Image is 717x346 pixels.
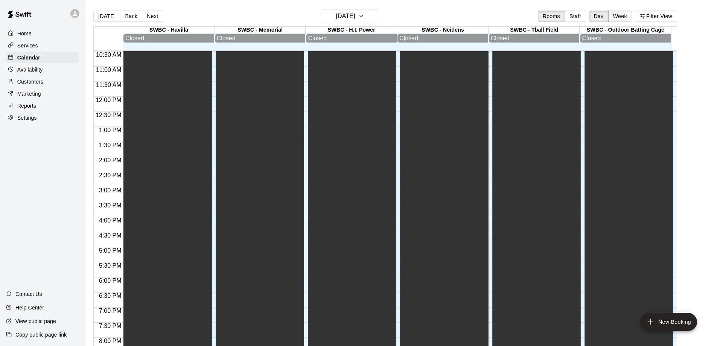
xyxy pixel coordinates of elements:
button: Rooms [538,11,565,22]
a: Customers [6,76,79,87]
div: Closed [399,35,486,42]
button: Day [589,11,609,22]
a: Availability [6,64,79,75]
span: 1:00 PM [97,127,123,133]
p: Reports [17,102,36,110]
div: SWBC - Memorial [215,27,306,34]
p: Settings [17,114,37,122]
span: 7:00 PM [97,308,123,314]
p: Calendar [17,54,40,61]
span: 2:00 PM [97,157,123,163]
div: SWBC - Outdoor Batting Cage [580,27,671,34]
p: View public page [15,317,56,325]
a: Reports [6,100,79,111]
p: Help Center [15,304,44,311]
span: 4:30 PM [97,232,123,239]
span: 6:00 PM [97,277,123,284]
span: 11:30 AM [94,82,123,88]
button: [DATE] [93,11,120,22]
div: Closed [217,35,304,42]
p: Copy public page link [15,331,67,338]
a: Services [6,40,79,51]
button: Back [120,11,142,22]
div: Closed [125,35,212,42]
div: SWBC - Tball Field [489,27,580,34]
button: Week [608,11,632,22]
span: 8:00 PM [97,338,123,344]
p: Availability [17,66,43,73]
span: 1:30 PM [97,142,123,148]
button: Next [142,11,163,22]
span: 11:00 AM [94,67,123,73]
span: 12:00 PM [94,97,123,103]
div: SWBC - H.I. Power [306,27,397,34]
div: Closed [491,35,578,42]
span: 5:00 PM [97,247,123,254]
a: Marketing [6,88,79,99]
a: Home [6,28,79,39]
div: Closed [582,35,669,42]
span: 6:30 PM [97,293,123,299]
div: SWBC - Neidens [397,27,489,34]
button: [DATE] [322,9,378,23]
p: Contact Us [15,290,42,298]
button: Filter View [635,11,677,22]
a: Settings [6,112,79,123]
h6: [DATE] [336,11,355,21]
p: Customers [17,78,43,85]
span: 5:30 PM [97,262,123,269]
p: Marketing [17,90,41,98]
span: 4:00 PM [97,217,123,224]
p: Home [17,30,32,37]
button: Staff [565,11,586,22]
span: 7:30 PM [97,323,123,329]
a: Calendar [6,52,79,63]
span: 10:30 AM [94,52,123,58]
p: Services [17,42,38,49]
span: 2:30 PM [97,172,123,178]
span: 3:00 PM [97,187,123,194]
button: add [640,313,697,331]
div: SWBC - Havilla [123,27,215,34]
span: 3:30 PM [97,202,123,209]
div: Closed [308,35,395,42]
span: 12:30 PM [94,112,123,118]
